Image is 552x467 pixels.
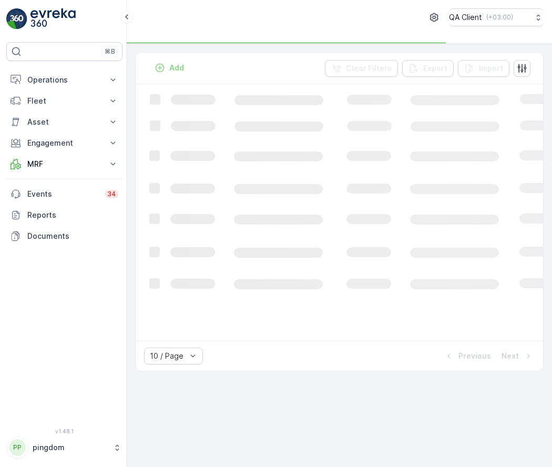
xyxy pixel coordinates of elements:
[30,8,76,29] img: logo_light-DOdMpM7g.png
[502,351,519,361] p: Next
[27,138,101,148] p: Engagement
[6,205,122,226] a: Reports
[27,96,101,106] p: Fleet
[6,133,122,154] button: Engagement
[486,13,513,22] p: ( +03:00 )
[169,63,184,73] p: Add
[105,47,115,56] p: ⌘B
[6,8,27,29] img: logo
[27,117,101,127] p: Asset
[6,90,122,111] button: Fleet
[449,12,482,23] p: QA Client
[458,351,491,361] p: Previous
[27,75,101,85] p: Operations
[27,189,99,199] p: Events
[9,439,26,456] div: PP
[458,60,509,77] button: Import
[6,184,122,205] a: Events34
[500,350,535,362] button: Next
[346,63,392,74] p: Clear Filters
[325,60,398,77] button: Clear Filters
[402,60,454,77] button: Export
[27,159,101,169] p: MRF
[423,63,447,74] p: Export
[443,350,492,362] button: Previous
[6,111,122,133] button: Asset
[150,62,188,74] button: Add
[6,428,122,434] span: v 1.48.1
[107,190,116,198] p: 34
[449,8,544,26] button: QA Client(+03:00)
[6,226,122,247] a: Documents
[27,231,118,241] p: Documents
[479,63,503,74] p: Import
[6,436,122,459] button: PPpingdom
[6,69,122,90] button: Operations
[6,154,122,175] button: MRF
[27,210,118,220] p: Reports
[33,442,108,453] p: pingdom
